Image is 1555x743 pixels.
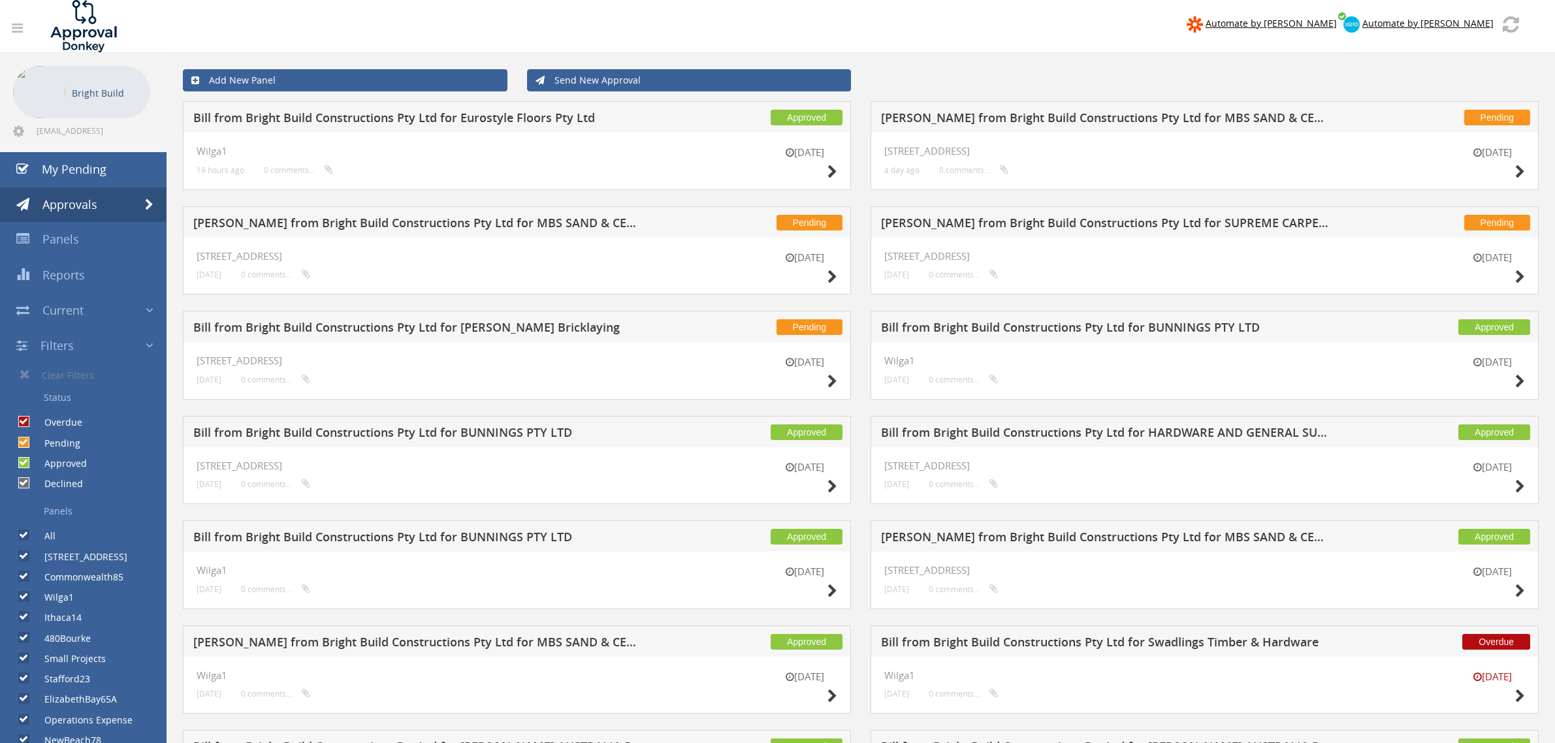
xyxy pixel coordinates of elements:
[197,355,837,366] h4: [STREET_ADDRESS]
[31,571,123,584] label: Commonwealth85
[1462,634,1530,650] span: Overdue
[1503,16,1519,33] img: refresh.png
[10,363,167,387] a: Clear Filters
[264,165,333,175] small: 0 comments...
[31,672,90,686] label: Stafford23
[1464,215,1530,230] span: Pending
[31,591,74,604] label: Wilga1
[1206,17,1337,29] span: Automate by [PERSON_NAME]
[1460,670,1525,684] small: [DATE]
[31,550,127,563] label: [STREET_ADDRESS]
[929,375,998,385] small: 0 comments...
[37,125,148,136] span: [EMAIL_ADDRESS][DOMAIN_NAME]
[197,565,837,576] h4: Wilga1
[31,477,83,490] label: Declined
[183,69,507,91] a: Add New Panel
[1460,565,1525,578] small: [DATE]
[1460,460,1525,474] small: [DATE]
[884,670,1525,681] h4: Wilga1
[1458,529,1530,545] span: Approved
[197,584,221,594] small: [DATE]
[772,251,837,264] small: [DATE]
[1343,16,1360,33] img: xero-logo.png
[1458,319,1530,335] span: Approved
[31,611,82,624] label: Ithaca14
[929,689,998,699] small: 0 comments...
[241,375,310,385] small: 0 comments...
[197,251,837,262] h4: [STREET_ADDRESS]
[42,267,85,283] span: Reports
[197,689,221,699] small: [DATE]
[884,375,909,385] small: [DATE]
[929,270,998,279] small: 0 comments...
[772,355,837,369] small: [DATE]
[197,479,221,489] small: [DATE]
[1460,251,1525,264] small: [DATE]
[197,375,221,385] small: [DATE]
[771,529,842,545] span: Approved
[1464,110,1530,125] span: Pending
[939,165,1008,175] small: 0 comments...
[1362,17,1494,29] span: Automate by [PERSON_NAME]
[31,416,82,429] label: Overdue
[929,584,998,594] small: 0 comments...
[10,500,167,522] a: Panels
[881,217,1334,233] h5: [PERSON_NAME] from Bright Build Constructions Pty Ltd for SUPREME CARPENTRY PTY LTD
[193,531,647,547] h5: Bill from Bright Build Constructions Pty Ltd for BUNNINGS PTY LTD
[884,565,1525,576] h4: [STREET_ADDRESS]
[929,479,998,489] small: 0 comments...
[884,270,909,279] small: [DATE]
[31,632,91,645] label: 480Bourke
[771,634,842,650] span: Approved
[884,584,909,594] small: [DATE]
[884,460,1525,471] h4: [STREET_ADDRESS]
[193,217,647,233] h5: [PERSON_NAME] from Bright Build Constructions Pty Ltd for MBS SAND & CEMENT
[884,355,1525,366] h4: Wilga1
[884,479,909,489] small: [DATE]
[31,457,87,470] label: Approved
[42,161,106,177] span: My Pending
[881,531,1334,547] h5: [PERSON_NAME] from Bright Build Constructions Pty Ltd for MBS SAND & CEMENT
[31,437,80,450] label: Pending
[1458,424,1530,440] span: Approved
[42,231,79,247] span: Panels
[772,146,837,159] small: [DATE]
[881,112,1334,128] h5: [PERSON_NAME] from Bright Build Constructions Pty Ltd for MBS SAND & CEMENT
[72,85,144,101] p: Bright Build
[884,165,920,175] small: a day ago
[40,338,74,353] span: Filters
[884,146,1525,157] h4: [STREET_ADDRESS]
[241,270,310,279] small: 0 comments...
[1460,355,1525,369] small: [DATE]
[197,146,837,157] h4: Wilga1
[197,165,244,175] small: 19 hours ago
[193,112,647,128] h5: Bill from Bright Build Constructions Pty Ltd for Eurostyle Floors Pty Ltd
[777,215,842,230] span: Pending
[31,693,117,706] label: ElizabethBay65A
[42,197,97,212] span: Approvals
[881,636,1334,652] h5: Bill from Bright Build Constructions Pty Ltd for Swadlings Timber & Hardware
[31,652,106,665] label: Small Projects
[31,714,133,727] label: Operations Expense
[772,565,837,578] small: [DATE]
[31,530,56,543] label: All
[10,387,167,409] a: Status
[771,110,842,125] span: Approved
[193,426,647,443] h5: Bill from Bright Build Constructions Pty Ltd for BUNNINGS PTY LTD
[241,689,310,699] small: 0 comments...
[193,321,647,338] h5: Bill from Bright Build Constructions Pty Ltd for [PERSON_NAME] Bricklaying
[772,670,837,684] small: [DATE]
[777,319,842,335] span: Pending
[1460,146,1525,159] small: [DATE]
[197,460,837,471] h4: [STREET_ADDRESS]
[771,424,842,440] span: Approved
[772,460,837,474] small: [DATE]
[197,670,837,681] h4: Wilga1
[241,584,310,594] small: 0 comments...
[42,302,84,318] span: Current
[241,479,310,489] small: 0 comments...
[527,69,852,91] a: Send New Approval
[1187,16,1203,33] img: zapier-logomark.png
[881,426,1334,443] h5: Bill from Bright Build Constructions Pty Ltd for HARDWARE AND GENERAL SUPPLIES LTD
[193,636,647,652] h5: [PERSON_NAME] from Bright Build Constructions Pty Ltd for MBS SAND & CEMENT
